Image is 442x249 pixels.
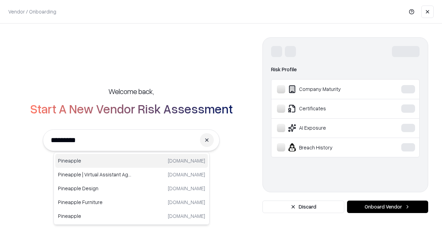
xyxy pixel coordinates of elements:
[277,124,380,132] div: AI Exposure
[277,85,380,93] div: Company Maturity
[58,212,132,220] p: Pineapple
[8,8,56,15] p: Vendor / Onboarding
[58,171,132,178] p: Pineapple | Virtual Assistant Agency
[168,157,205,164] p: [DOMAIN_NAME]
[168,199,205,206] p: [DOMAIN_NAME]
[277,104,380,113] div: Certificates
[58,199,132,206] p: Pineapple Furniture
[168,185,205,192] p: [DOMAIN_NAME]
[271,65,420,74] div: Risk Profile
[30,102,233,116] h2: Start A New Vendor Risk Assessment
[58,157,132,164] p: Pineapple
[54,152,210,225] div: Suggestions
[262,201,344,213] button: Discard
[108,86,154,96] h5: Welcome back,
[277,143,380,151] div: Breach History
[347,201,428,213] button: Onboard Vendor
[168,171,205,178] p: [DOMAIN_NAME]
[168,212,205,220] p: [DOMAIN_NAME]
[58,185,132,192] p: Pineapple Design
